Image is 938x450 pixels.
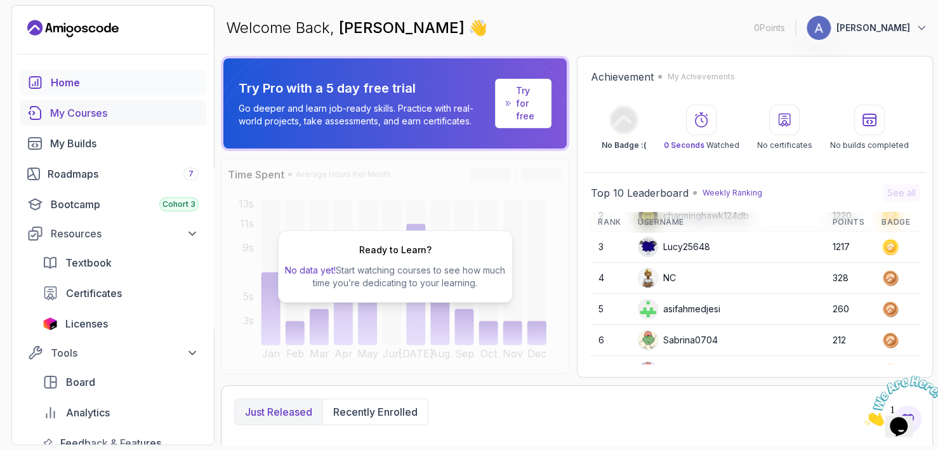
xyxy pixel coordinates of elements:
[630,212,825,233] th: Username
[638,268,676,288] div: NC
[638,330,718,350] div: Sabrina0704
[285,265,336,275] span: No data yet!
[836,22,910,34] p: [PERSON_NAME]
[859,371,938,431] iframe: chat widget
[66,405,110,420] span: Analytics
[664,140,704,150] span: 0 Seconds
[495,79,552,128] a: Try for free
[638,362,657,381] img: default monster avatar
[51,345,199,361] div: Tools
[50,136,199,151] div: My Builds
[245,404,312,420] p: Just released
[638,331,657,350] img: default monster avatar
[226,18,487,38] p: Welcome Back,
[48,166,199,182] div: Roadmaps
[825,294,875,325] td: 260
[20,70,206,95] a: home
[20,222,206,245] button: Resources
[468,17,488,38] span: 👋
[5,5,10,16] span: 1
[5,5,84,55] img: Chat attention grabber
[35,369,206,395] a: board
[359,244,432,256] h2: Ready to Learn?
[162,199,195,209] span: Cohort 3
[333,404,418,420] p: Recently enrolled
[35,250,206,275] a: textbook
[602,140,646,150] p: No Badge :(
[590,325,630,356] td: 6
[20,161,206,187] a: roadmaps
[35,281,206,306] a: certificates
[638,237,710,257] div: Lucy25648
[807,16,831,40] img: user profile image
[825,263,875,294] td: 328
[825,325,875,356] td: 212
[51,226,199,241] div: Resources
[590,232,630,263] td: 3
[239,79,490,97] p: Try Pro with a 5 day free trial
[65,316,108,331] span: Licenses
[638,299,720,319] div: asifahmedjesi
[66,374,95,390] span: Board
[50,105,199,121] div: My Courses
[339,18,468,37] span: [PERSON_NAME]
[20,192,206,217] a: bootcamp
[239,102,490,128] p: Go deeper and learn job-ready skills. Practice with real-world projects, take assessments, and ea...
[51,75,199,90] div: Home
[667,72,734,82] p: My Achievements
[35,311,206,336] a: licenses
[322,399,428,425] button: Recently enrolled
[825,232,875,263] td: 1217
[590,263,630,294] td: 4
[35,400,206,425] a: analytics
[27,18,119,39] a: Landing page
[590,69,653,84] h2: Achievement
[702,188,762,198] p: Weekly Ranking
[51,197,199,212] div: Bootcamp
[20,341,206,364] button: Tools
[590,185,688,201] h2: Top 10 Leaderboard
[883,184,920,202] button: See all
[65,255,112,270] span: Textbook
[638,237,657,256] img: default monster avatar
[830,140,909,150] p: No builds completed
[825,356,875,387] td: 203
[757,140,812,150] p: No certificates
[590,294,630,325] td: 5
[874,212,920,233] th: Badge
[638,268,657,288] img: user profile image
[638,300,657,319] img: user profile image
[806,15,928,41] button: user profile image[PERSON_NAME]
[20,131,206,156] a: builds
[516,84,541,122] a: Try for free
[754,22,785,34] p: 0 Points
[188,169,194,179] span: 7
[825,212,875,233] th: Points
[590,212,630,233] th: Rank
[590,356,630,387] td: 7
[20,100,206,126] a: courses
[43,317,58,330] img: jetbrains icon
[284,264,507,289] p: Start watching courses to see how much time you’re dedicating to your learning.
[66,286,122,301] span: Certificates
[664,140,739,150] p: Watched
[638,361,695,381] div: remgos
[235,399,322,425] button: Just released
